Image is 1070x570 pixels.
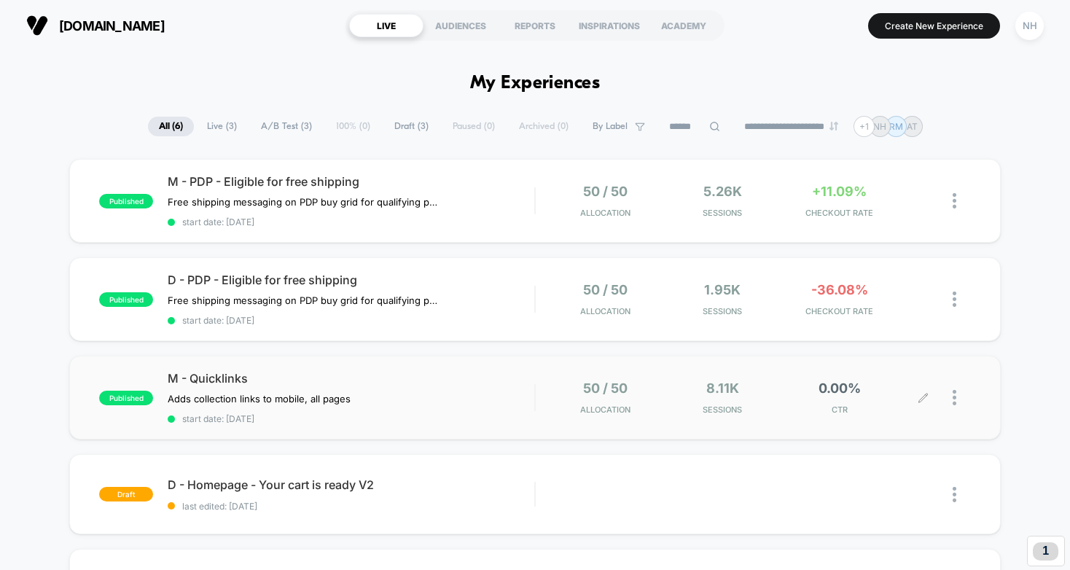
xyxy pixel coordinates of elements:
span: published [99,292,153,307]
span: Sessions [668,208,778,218]
img: close [953,390,956,405]
div: AUDIENCES [423,14,498,37]
span: Live ( 3 ) [196,117,248,136]
span: D - PDP - Eligible for free shipping [168,273,534,287]
span: CHECKOUT RATE [784,306,894,316]
div: REPORTS [498,14,572,37]
span: M - Quicklinks [168,371,534,386]
span: 1.95k [704,282,741,297]
span: published [99,391,153,405]
button: NH [1011,11,1048,41]
span: 50 / 50 [583,184,628,199]
span: M - PDP - Eligible for free shipping [168,174,534,189]
span: CHECKOUT RATE [784,208,894,218]
span: A/B Test ( 3 ) [250,117,323,136]
span: All ( 6 ) [148,117,194,136]
img: end [829,122,838,130]
p: RM [889,121,903,132]
h1: My Experiences [470,73,601,94]
p: NH [873,121,886,132]
button: Play, NEW DEMO 2025-VEED.mp4 [256,136,291,171]
span: By Label [593,121,628,132]
span: CTR [784,405,894,415]
input: Seek [11,257,538,270]
span: Sessions [668,306,778,316]
span: -36.08% [811,282,868,297]
span: published [99,194,153,208]
button: Play, NEW DEMO 2025-VEED.mp4 [7,276,31,300]
span: Sessions [668,405,778,415]
div: + 1 [854,116,875,137]
img: close [953,193,956,208]
div: NH [1015,12,1044,40]
span: [DOMAIN_NAME] [59,18,165,34]
span: Allocation [580,208,630,218]
button: [DOMAIN_NAME] [22,14,169,37]
span: Free shipping messaging on PDP buy grid for qualifying products﻿ - Desktop [168,294,438,306]
span: 0.00% [819,380,861,396]
span: start date: [DATE] [168,216,534,227]
p: AT [907,121,918,132]
span: start date: [DATE] [168,315,534,326]
span: Allocation [580,306,630,316]
img: close [953,292,956,307]
span: Free shipping messaging on PDP buy grid for qualifying products﻿ - Mobile [168,196,438,208]
button: Create New Experience [868,13,1000,39]
span: Allocation [580,405,630,415]
span: D - Homepage - Your cart is ready V2 [168,477,534,492]
img: close [953,487,956,502]
span: start date: [DATE] [168,413,534,424]
span: draft [99,487,153,501]
span: 8.11k [706,380,739,396]
span: +11.09% [812,184,867,199]
div: Current time [379,280,413,296]
span: 5.26k [703,184,742,199]
div: LIVE [349,14,423,37]
span: Draft ( 3 ) [383,117,440,136]
span: Adds collection links to mobile, all pages [168,393,351,405]
img: Visually logo [26,15,48,36]
div: ACADEMY [647,14,721,37]
span: 50 / 50 [583,380,628,396]
input: Volume [441,281,485,295]
span: last edited: [DATE] [168,501,534,512]
div: INSPIRATIONS [572,14,647,37]
span: 50 / 50 [583,282,628,297]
